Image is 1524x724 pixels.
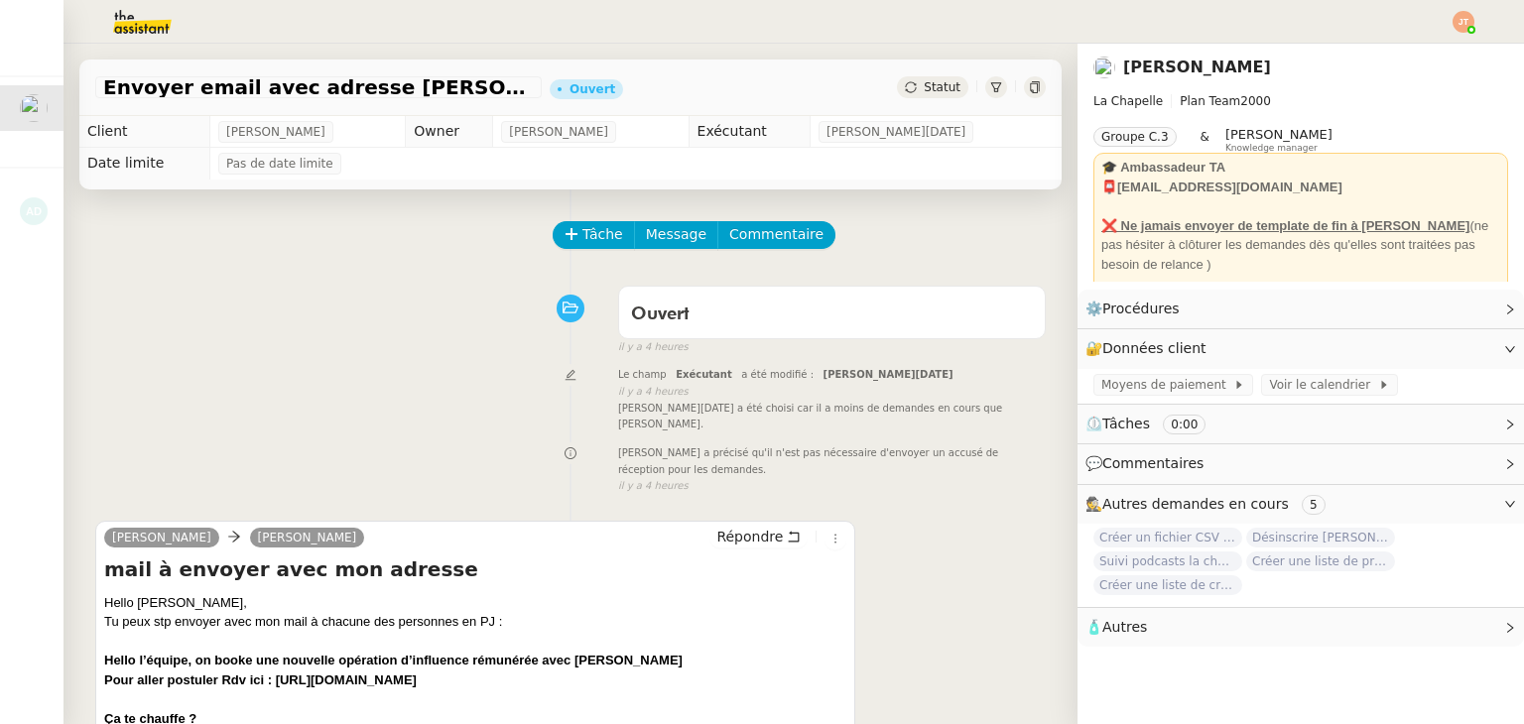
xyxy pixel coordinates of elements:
span: Données client [1102,340,1206,356]
div: ⏲️Tâches 0:00 [1078,405,1524,443]
a: [PERSON_NAME] [250,529,365,546]
div: 🧴Autres [1078,608,1524,647]
nz-tag: 5 [1302,495,1326,515]
span: Créer une liste de profils Linkedin [1246,551,1395,571]
span: Exécutant [676,369,732,380]
span: Voir le calendrier [1269,375,1377,395]
span: Moyens de paiement [1101,375,1233,395]
span: [PERSON_NAME] [226,122,325,142]
div: Ouvert [570,83,615,95]
span: il y a 4 heures [618,384,689,401]
span: il y a 4 heures [618,478,689,495]
u: ❌ Ne jamais envoyer de template de fin à [PERSON_NAME] [1101,218,1469,233]
span: Knowledge manager [1225,143,1318,154]
span: Ouvert [631,305,690,323]
img: svg [20,197,48,225]
span: a été modifié : [741,369,814,380]
span: Message [646,223,706,246]
span: Pas de date limite [226,154,333,174]
span: [PERSON_NAME] [1225,127,1333,142]
div: ne pas hésiter à clôturer les demandes dès qu'elles sont traitées pas besoin de relance ) [1101,216,1500,275]
span: 2000 [1240,94,1271,108]
td: Date limite [79,148,210,180]
strong: 🎓 Ambassadeur TA [1101,160,1225,175]
span: Suivi podcasts la chapelle radio [DATE] [1093,551,1242,571]
button: Message [634,221,718,249]
span: 🕵️ [1085,496,1333,512]
span: Autres demandes en cours [1102,496,1289,512]
span: Répondre [716,527,783,546]
button: Répondre [709,526,808,547]
strong: [EMAIL_ADDRESS][DOMAIN_NAME] [1117,180,1342,194]
td: Client [79,116,210,148]
span: [PERSON_NAME] [509,122,608,142]
span: La Chapelle [1093,94,1163,108]
img: svg [1453,11,1474,33]
span: Tâche [582,223,623,246]
span: [PERSON_NAME] a précisé qu'il n'est pas nécessaire d'envoyer un accusé de réception pour les dema... [618,445,1046,478]
span: Tâches [1102,416,1150,431]
span: Créer un fichier CSV unique [1093,528,1242,547]
strong: Hello l’équipe, on booke une nouvelle opération d’influence rémunérée avec [PERSON_NAME] [104,653,683,667]
span: Procédures [1102,301,1180,316]
span: & [1201,127,1209,153]
span: il y a 4 heures [618,339,689,356]
span: Plan Team [1180,94,1240,108]
button: Tâche [553,221,635,249]
span: 🧴 [1085,619,1147,635]
span: 💬 [1085,455,1212,471]
span: Créer une liste de créateurs LinkedIn [1093,575,1242,595]
span: Désinscrire [PERSON_NAME] de la liste [1246,528,1395,547]
span: [PERSON_NAME][DATE] [824,369,953,380]
span: Statut [924,80,960,94]
img: users%2F37wbV9IbQuXMU0UH0ngzBXzaEe12%2Favatar%2Fcba66ece-c48a-48c8-9897-a2adc1834457 [20,94,48,122]
span: [PERSON_NAME][DATE] [826,122,965,142]
h4: mail à envoyer avec mon adresse [104,555,846,583]
span: ⏲️ [1085,416,1222,431]
u: ( [1469,218,1473,233]
app-user-label: Knowledge manager [1225,127,1333,153]
div: 🕵️Autres demandes en cours 5 [1078,485,1524,524]
span: Commentaires [1102,455,1204,471]
span: Commentaire [729,223,824,246]
div: 📮 [1101,178,1500,197]
div: 🔐Données client [1078,329,1524,368]
span: Envoyer email avec adresse [PERSON_NAME] [103,77,534,97]
a: [PERSON_NAME] [1123,58,1271,76]
td: Exécutant [689,116,810,148]
div: ⚙️Procédures [1078,290,1524,328]
span: ⚙️ [1085,298,1189,320]
nz-tag: Groupe C.3 [1093,127,1177,147]
td: Owner [406,116,493,148]
span: [PERSON_NAME][DATE] a été choisi car il a moins de demandes en cours que [PERSON_NAME]. [618,403,1002,430]
div: 💬Commentaires [1078,444,1524,483]
span: 🔐 [1085,337,1214,360]
img: users%2F37wbV9IbQuXMU0UH0ngzBXzaEe12%2Favatar%2Fcba66ece-c48a-48c8-9897-a2adc1834457 [1093,57,1115,78]
button: Commentaire [717,221,835,249]
nz-tag: 0:00 [1163,415,1206,434]
span: Autres [1102,619,1147,635]
span: Le champ [618,369,667,380]
strong: Pour aller postuler Rdv ici : [URL][DOMAIN_NAME] [104,672,417,687]
a: [PERSON_NAME] [104,529,219,546]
